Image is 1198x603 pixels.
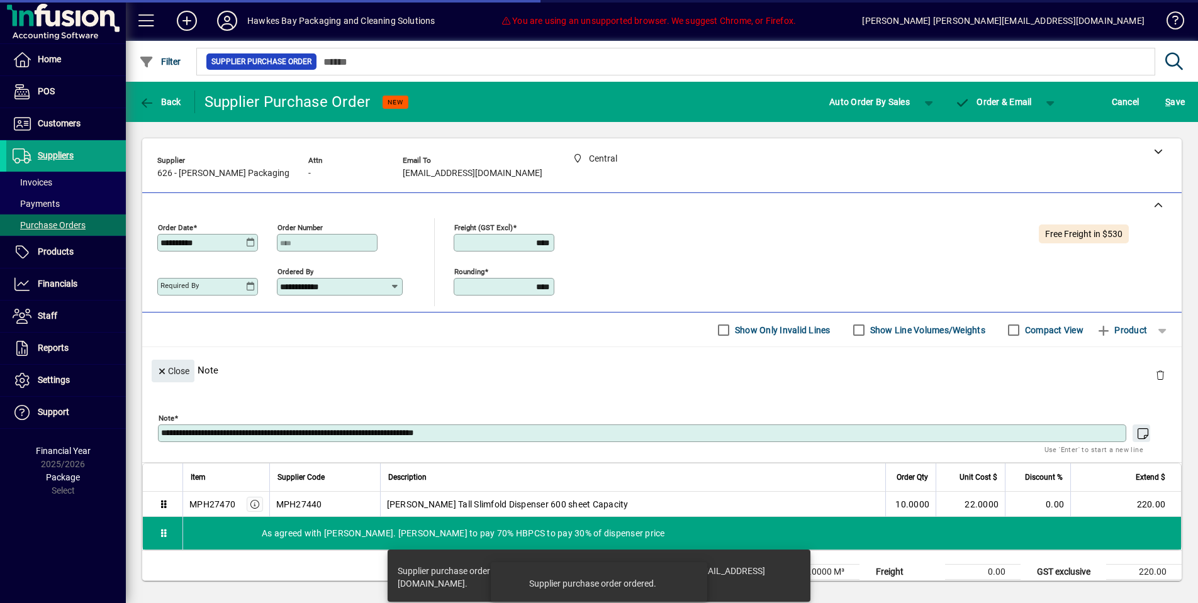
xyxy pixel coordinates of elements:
[269,492,380,517] td: MPH27440
[945,580,1021,595] td: 0.00
[38,407,69,417] span: Support
[142,347,1182,393] div: Note
[6,365,126,396] a: Settings
[6,76,126,108] a: POS
[38,54,61,64] span: Home
[1031,565,1106,580] td: GST exclusive
[38,246,74,257] span: Products
[784,580,859,595] td: 0.0000 Kg
[398,565,788,590] div: Supplier purchase order #12432 posted. Supplier purchase order emailed to [EMAIL_ADDRESS][DOMAIN_...
[158,223,193,232] mat-label: Order date
[1045,229,1122,239] span: Free Freight in $530
[955,97,1032,107] span: Order & Email
[148,365,198,376] app-page-header-button: Close
[38,118,81,128] span: Customers
[1112,92,1139,112] span: Cancel
[6,214,126,236] a: Purchase Orders
[1031,580,1106,595] td: GST
[1162,91,1188,113] button: Save
[1106,565,1182,580] td: 220.00
[167,9,207,32] button: Add
[308,169,311,179] span: -
[6,333,126,364] a: Reports
[38,279,77,289] span: Financials
[936,492,1005,517] td: 22.0000
[136,91,184,113] button: Back
[46,472,80,482] span: Package
[1136,470,1165,484] span: Extend $
[387,498,629,511] span: [PERSON_NAME] Tall Slimfold Dispenser 600 sheet Capacity
[1090,319,1153,341] button: Product
[1025,470,1063,484] span: Discount %
[885,492,936,517] td: 10.0000
[6,172,126,193] a: Invoices
[38,311,57,321] span: Staff
[247,11,435,31] div: Hawkes Bay Packaging and Cleaning Solutions
[829,92,910,112] span: Auto Order By Sales
[152,360,194,382] button: Close
[1106,580,1182,595] td: 33.00
[204,92,371,112] div: Supplier Purchase Order
[1165,97,1170,107] span: S
[949,91,1038,113] button: Order & Email
[1145,360,1175,390] button: Delete
[277,470,325,484] span: Supplier Code
[6,44,126,75] a: Home
[183,517,1181,550] div: As agreed with [PERSON_NAME]. [PERSON_NAME] to pay 70% HBPCS to pay 30% of dispenser price
[1165,92,1185,112] span: ave
[501,16,796,26] span: You are using an unsupported browser. We suggest Chrome, or Firefox.
[38,375,70,385] span: Settings
[1070,492,1181,517] td: 220.00
[454,223,513,232] mat-label: Freight (GST excl)
[1145,369,1175,380] app-page-header-button: Delete
[6,397,126,428] a: Support
[6,108,126,140] a: Customers
[13,220,86,230] span: Purchase Orders
[159,414,174,423] mat-label: Note
[211,55,311,68] span: Supplier Purchase Order
[1022,324,1083,336] label: Compact View
[38,86,55,96] span: POS
[136,50,184,73] button: Filter
[36,446,91,456] span: Financial Year
[157,169,289,179] span: 626 - [PERSON_NAME] Packaging
[388,98,403,106] span: NEW
[897,470,928,484] span: Order Qty
[823,91,916,113] button: Auto Order By Sales
[1157,3,1182,43] a: Knowledge Base
[388,470,427,484] span: Description
[529,577,656,590] div: Supplier purchase order ordered.
[870,580,945,595] td: Rounding
[126,91,195,113] app-page-header-button: Back
[960,470,997,484] span: Unit Cost $
[139,97,181,107] span: Back
[6,193,126,214] a: Payments
[6,301,126,332] a: Staff
[189,498,235,511] div: MPH27470
[207,9,247,32] button: Profile
[139,57,181,67] span: Filter
[1096,320,1147,340] span: Product
[403,169,542,179] span: [EMAIL_ADDRESS][DOMAIN_NAME]
[157,361,189,382] span: Close
[1005,492,1070,517] td: 0.00
[38,150,74,160] span: Suppliers
[13,177,52,187] span: Invoices
[945,565,1021,580] td: 0.00
[277,223,323,232] mat-label: Order number
[862,11,1145,31] div: [PERSON_NAME] [PERSON_NAME][EMAIL_ADDRESS][DOMAIN_NAME]
[868,324,985,336] label: Show Line Volumes/Weights
[13,199,60,209] span: Payments
[1044,442,1143,456] mat-hint: Use 'Enter' to start a new line
[454,267,484,276] mat-label: Rounding
[6,268,126,300] a: Financials
[191,470,206,484] span: Item
[784,565,859,580] td: 0.0000 M³
[870,565,945,580] td: Freight
[6,236,126,268] a: Products
[160,281,199,290] mat-label: Required by
[732,324,831,336] label: Show Only Invalid Lines
[277,267,313,276] mat-label: Ordered by
[38,343,69,353] span: Reports
[1109,91,1143,113] button: Cancel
